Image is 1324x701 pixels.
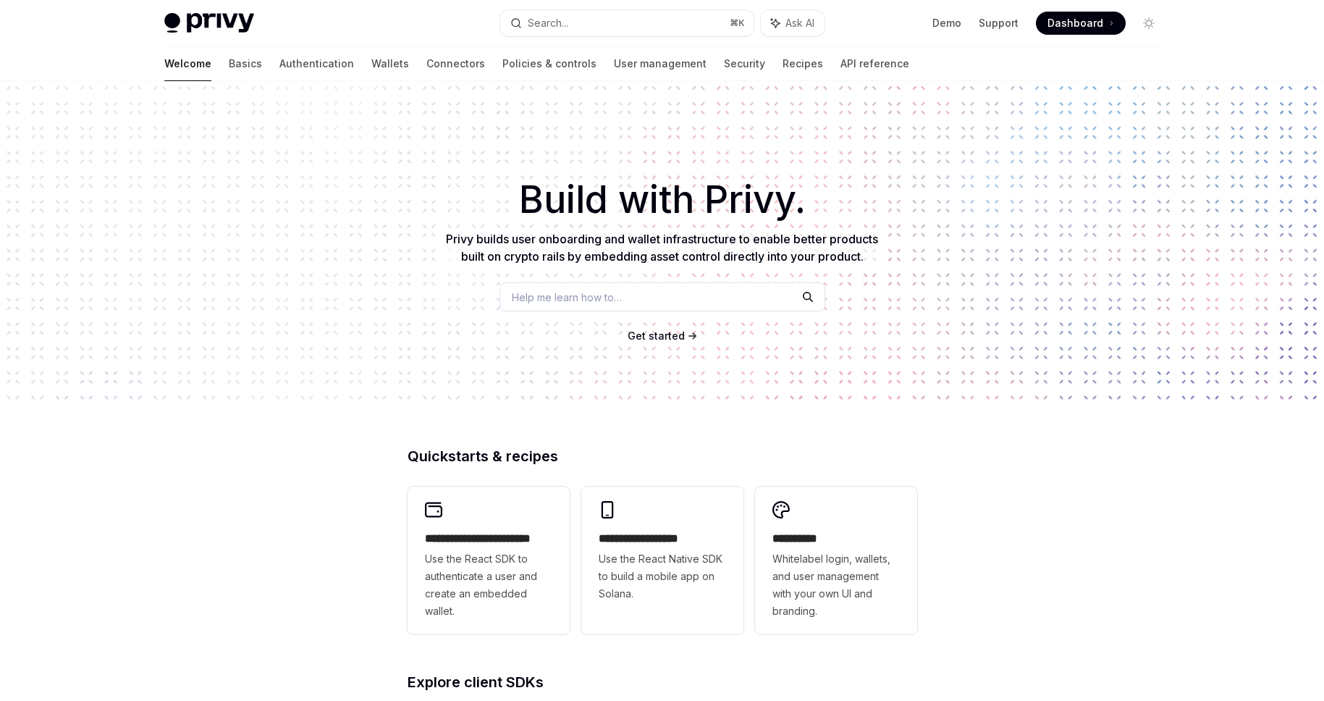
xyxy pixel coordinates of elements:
a: **** *****Whitelabel login, wallets, and user management with your own UI and branding. [755,487,917,634]
span: Whitelabel login, wallets, and user management with your own UI and branding. [772,550,900,620]
button: Toggle dark mode [1137,12,1160,35]
img: light logo [164,13,254,33]
a: Basics [229,46,262,81]
a: API reference [840,46,909,81]
span: Explore client SDKs [408,675,544,689]
span: Use the React SDK to authenticate a user and create an embedded wallet. [425,550,552,620]
button: Ask AI [761,10,825,36]
button: Search...⌘K [500,10,754,36]
span: Build with Privy. [519,187,806,213]
span: Quickstarts & recipes [408,449,558,463]
a: Recipes [783,46,823,81]
span: Ask AI [785,16,814,30]
span: Dashboard [1047,16,1103,30]
a: Demo [932,16,961,30]
a: Wallets [371,46,409,81]
a: Authentication [279,46,354,81]
a: **** **** **** ***Use the React Native SDK to build a mobile app on Solana. [581,487,743,634]
a: Policies & controls [502,46,596,81]
a: Get started [628,329,685,343]
a: Welcome [164,46,211,81]
a: Support [979,16,1019,30]
span: ⌘ K [730,17,745,29]
span: Get started [628,329,685,342]
a: Security [724,46,765,81]
a: Connectors [426,46,485,81]
a: User management [614,46,707,81]
span: Privy builds user onboarding and wallet infrastructure to enable better products built on crypto ... [446,232,878,264]
a: Dashboard [1036,12,1126,35]
span: Help me learn how to… [512,290,622,305]
span: Use the React Native SDK to build a mobile app on Solana. [599,550,726,603]
div: Search... [528,14,568,32]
